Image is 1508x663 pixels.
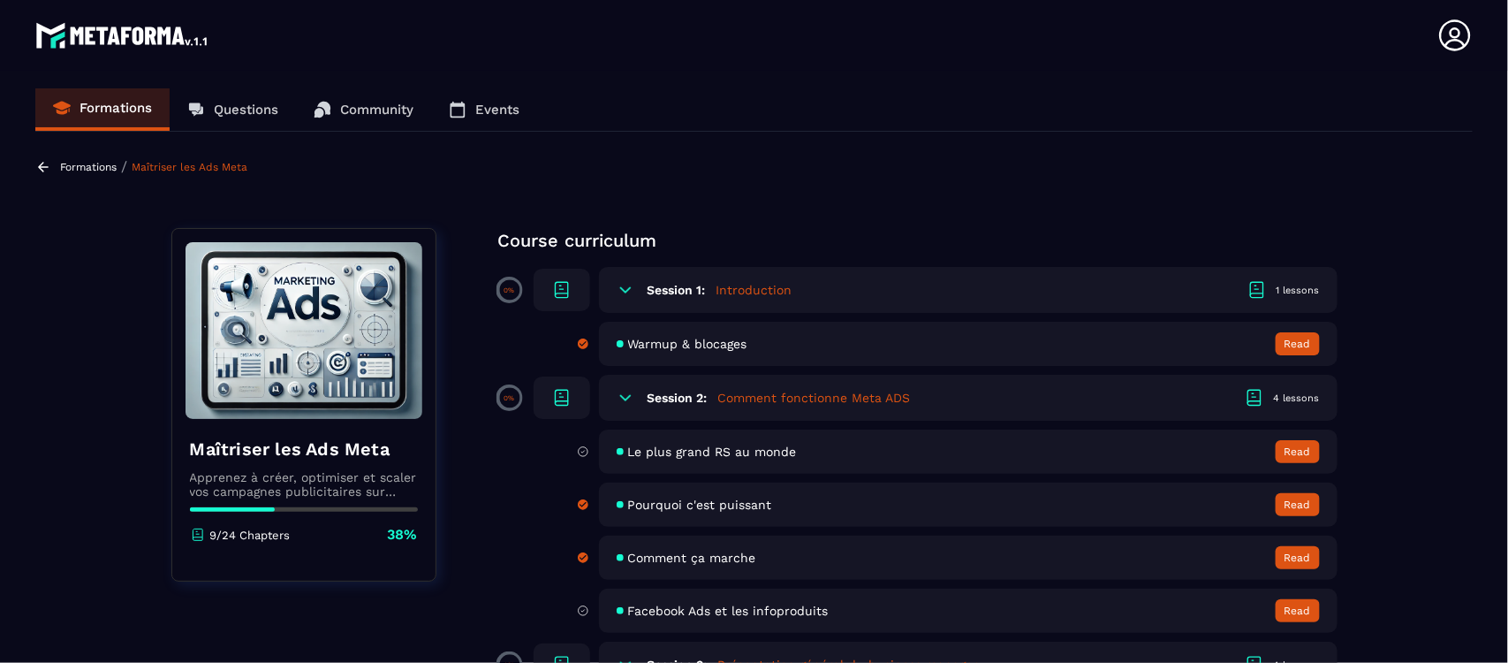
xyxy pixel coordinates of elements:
button: Read [1276,440,1320,463]
a: Formations [35,88,170,131]
span: Warmup & blocages [628,337,747,351]
img: banner [186,242,422,419]
button: Read [1276,332,1320,355]
span: Facebook Ads et les infoproduits [628,604,829,618]
p: Formations [80,100,152,116]
p: 9/24 Chapters [210,529,291,542]
p: Apprenez à créer, optimiser et scaler vos campagnes publicitaires sur Facebook et Instagram. [190,470,418,499]
p: Questions [214,102,278,118]
button: Read [1276,546,1320,569]
h4: Maîtriser les Ads Meta [190,437,418,461]
span: Le plus grand RS au monde [628,445,797,459]
a: Questions [170,88,296,131]
button: Read [1276,493,1320,516]
p: Events [475,102,519,118]
p: 0% [504,286,515,294]
h5: Comment fonctionne Meta ADS [718,389,911,407]
p: Community [340,102,413,118]
h6: Session 1: [648,283,706,297]
p: 38% [388,525,418,545]
p: Course curriculum [498,228,1337,253]
span: / [121,158,127,175]
a: Events [431,88,537,131]
a: Maîtriser les Ads Meta [132,161,247,173]
a: Community [296,88,431,131]
h5: Introduction [716,281,792,299]
div: 4 lessons [1274,392,1320,405]
a: Formations [60,161,117,173]
div: 1 lessons [1277,284,1320,297]
button: Read [1276,599,1320,622]
img: logo [35,18,210,53]
h6: Session 2: [648,391,708,405]
span: Comment ça marche [628,551,756,565]
p: 0% [504,394,515,402]
span: Pourquoi c'est puissant [628,498,772,512]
